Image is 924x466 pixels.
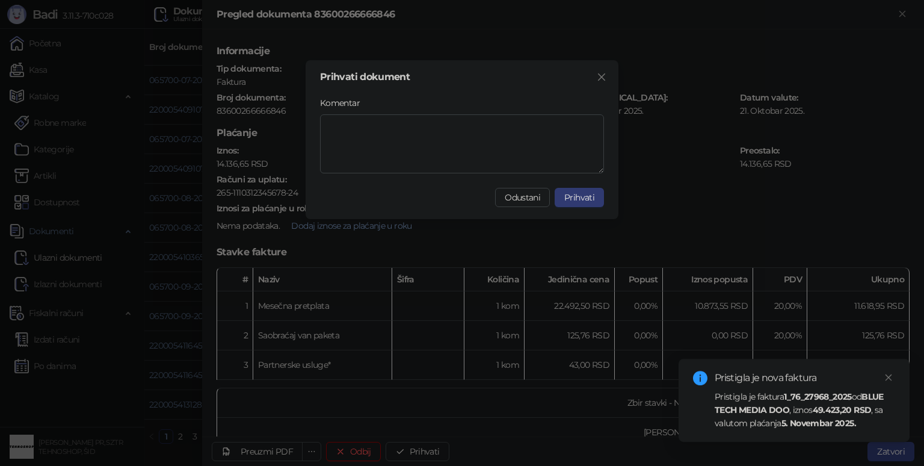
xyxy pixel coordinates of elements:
[715,371,895,385] div: Pristigla je nova faktura
[781,418,856,429] strong: 5. Novembar 2025.
[884,373,893,382] span: close
[564,192,594,203] span: Prihvati
[715,390,895,430] div: Pristigla je faktura od , iznos , sa valutom plaćanja
[320,114,604,173] textarea: Komentar
[715,391,884,415] strong: BLUE TECH MEDIA DOO
[597,72,606,82] span: close
[555,188,604,207] button: Prihvati
[784,391,851,402] strong: 1_76_27968_2025
[592,72,611,82] span: Zatvori
[693,371,707,385] span: info-circle
[813,405,872,415] strong: 49.423,20 RSD
[320,96,367,110] label: Komentar
[592,67,611,87] button: Close
[505,192,540,203] span: Odustani
[495,188,550,207] button: Odustani
[320,72,604,82] div: Prihvati dokument
[882,371,895,384] a: Close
